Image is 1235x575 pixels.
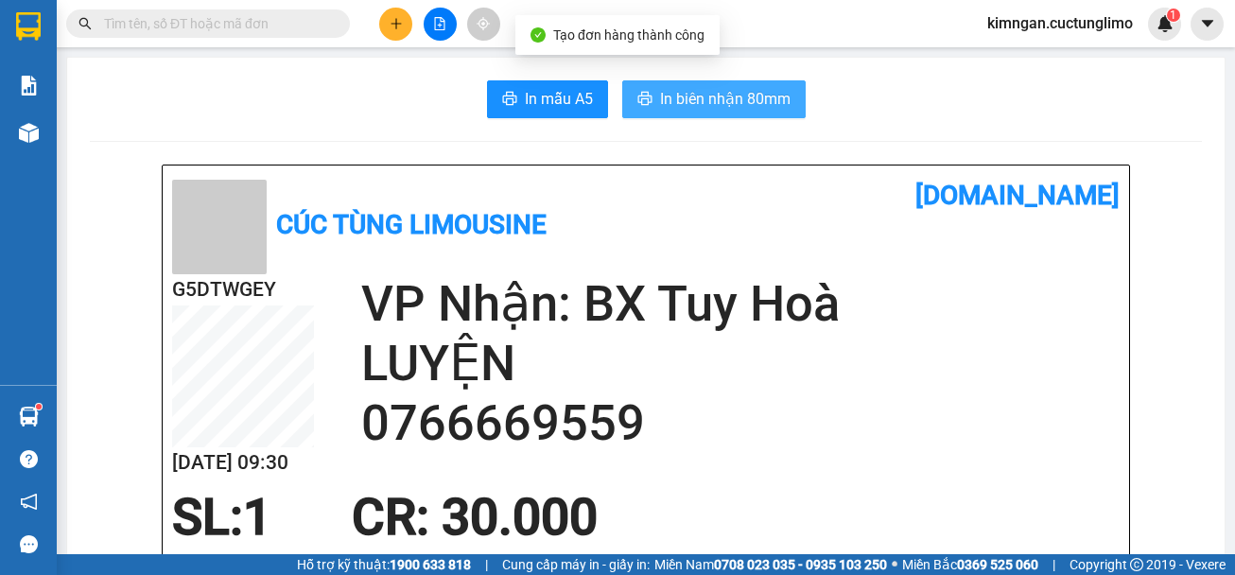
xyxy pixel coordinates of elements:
span: copyright [1130,558,1143,571]
b: [DOMAIN_NAME] [915,180,1120,211]
img: warehouse-icon [19,407,39,427]
span: kimngan.cuctunglimo [972,11,1148,35]
button: caret-down [1191,8,1224,41]
span: Cung cấp máy in - giấy in: [502,554,650,575]
button: plus [379,8,412,41]
strong: 1900 633 818 [390,557,471,572]
span: aim [477,17,490,30]
sup: 1 [1167,9,1180,22]
span: In biên nhận 80mm [660,87,791,111]
img: solution-icon [19,76,39,96]
h2: 0766669559 [361,393,1120,453]
button: printerIn mẫu A5 [487,80,608,118]
h2: LUYỆN [361,334,1120,393]
span: message [20,535,38,553]
span: notification [20,493,38,511]
strong: 0708 023 035 - 0935 103 250 [714,557,887,572]
span: file-add [433,17,446,30]
span: 1 [243,488,271,547]
span: Hỗ trợ kỹ thuật: [297,554,471,575]
button: aim [467,8,500,41]
span: ⚪️ [892,561,897,568]
span: Miền Bắc [902,554,1038,575]
span: plus [390,17,403,30]
span: caret-down [1199,15,1216,32]
span: search [78,17,92,30]
h2: [DATE] 09:30 [172,447,314,479]
b: Cúc Tùng Limousine [276,209,547,240]
span: 1 [1170,9,1176,22]
span: | [1052,554,1055,575]
img: icon-new-feature [1157,15,1174,32]
span: printer [637,91,652,109]
sup: 1 [36,404,42,409]
img: warehouse-icon [19,123,39,143]
button: printerIn biên nhận 80mm [622,80,806,118]
span: SL: [172,488,243,547]
img: logo-vxr [16,12,41,41]
span: printer [502,91,517,109]
span: check-circle [531,27,546,43]
strong: 0369 525 060 [957,557,1038,572]
input: Tìm tên, số ĐT hoặc mã đơn [104,13,327,34]
span: Miền Nam [654,554,887,575]
li: VP VP [GEOGRAPHIC_DATA] xe Limousine [9,102,130,165]
h2: G5DTWGEY [172,274,314,305]
span: | [485,554,488,575]
li: VP BX Tuy Hoà [130,102,252,123]
button: file-add [424,8,457,41]
span: environment [130,127,144,140]
span: In mẫu A5 [525,87,593,111]
h2: VP Nhận: BX Tuy Hoà [361,274,1120,334]
span: Tạo đơn hàng thành công [553,27,704,43]
span: CR : 30.000 [352,488,598,547]
li: Cúc Tùng Limousine [9,9,274,80]
span: question-circle [20,450,38,468]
